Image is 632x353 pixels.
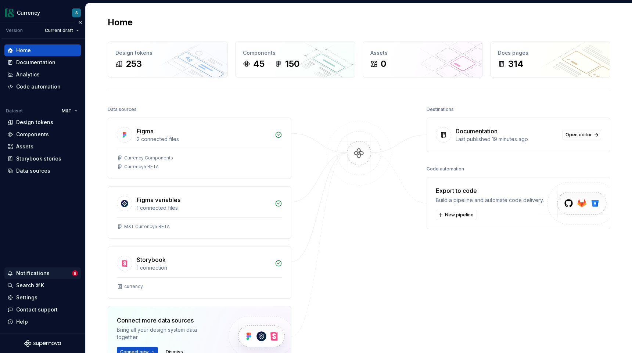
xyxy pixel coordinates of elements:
[4,81,81,93] a: Code automation
[4,165,81,177] a: Data sources
[436,186,544,195] div: Export to code
[381,58,386,70] div: 0
[137,127,154,136] div: Figma
[4,267,81,279] button: Notifications6
[4,316,81,328] button: Help
[436,210,477,220] button: New pipeline
[16,71,40,78] div: Analytics
[108,42,228,78] a: Design tokens253
[565,132,592,138] span: Open editor
[436,197,544,204] div: Build a pipeline and automate code delivery.
[490,42,610,78] a: Docs pages314
[427,104,454,115] div: Destinations
[16,270,50,277] div: Notifications
[108,118,291,179] a: Figma2 connected filesCurrency ComponentsCurrency5 BETA
[62,108,72,114] span: M&T
[16,294,37,301] div: Settings
[427,164,464,174] div: Code automation
[253,58,265,70] div: 45
[16,47,31,54] div: Home
[117,316,216,325] div: Connect more data sources
[16,155,61,162] div: Storybook stories
[16,167,50,174] div: Data sources
[16,83,61,90] div: Code automation
[137,264,270,271] div: 1 connection
[137,255,166,264] div: Storybook
[16,282,44,289] div: Search ⌘K
[124,164,159,170] div: Currency5 BETA
[4,153,81,165] a: Storybook stories
[75,17,85,28] button: Collapse sidebar
[108,186,291,239] a: Figma variables1 connected filesM&T Currency5 BETA
[445,212,474,218] span: New pipeline
[45,28,73,33] span: Current draft
[58,106,81,116] button: M&T
[4,304,81,316] button: Contact support
[137,136,270,143] div: 2 connected files
[1,5,84,21] button: CurrencyS
[108,17,133,28] h2: Home
[6,108,23,114] div: Dataset
[115,49,220,57] div: Design tokens
[16,306,58,313] div: Contact support
[24,340,61,347] svg: Supernova Logo
[16,59,55,66] div: Documentation
[4,44,81,56] a: Home
[456,127,498,136] div: Documentation
[137,204,270,212] div: 1 connected files
[124,155,173,161] div: Currency Components
[456,136,558,143] div: Last published 19 minutes ago
[16,143,33,150] div: Assets
[75,10,78,16] div: S
[363,42,483,78] a: Assets0
[16,131,49,138] div: Components
[235,42,355,78] a: Components45150
[4,141,81,152] a: Assets
[108,104,137,115] div: Data sources
[5,8,14,17] img: 77b064d8-59cc-4dbd-8929-60c45737814c.png
[508,58,524,70] div: 314
[117,326,216,341] div: Bring all your design system data together.
[124,284,143,289] div: currency
[16,119,53,126] div: Design tokens
[243,49,348,57] div: Components
[42,25,82,36] button: Current draft
[498,49,603,57] div: Docs pages
[4,116,81,128] a: Design tokens
[370,49,475,57] div: Assets
[4,280,81,291] button: Search ⌘K
[6,28,23,33] div: Version
[17,9,40,17] div: Currency
[4,129,81,140] a: Components
[4,57,81,68] a: Documentation
[16,318,28,325] div: Help
[4,292,81,303] a: Settings
[137,195,180,204] div: Figma variables
[285,58,299,70] div: 150
[108,246,291,299] a: Storybook1 connectioncurrency
[4,69,81,80] a: Analytics
[124,224,170,230] div: M&T Currency5 BETA
[72,270,78,276] span: 6
[562,130,601,140] a: Open editor
[126,58,142,70] div: 253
